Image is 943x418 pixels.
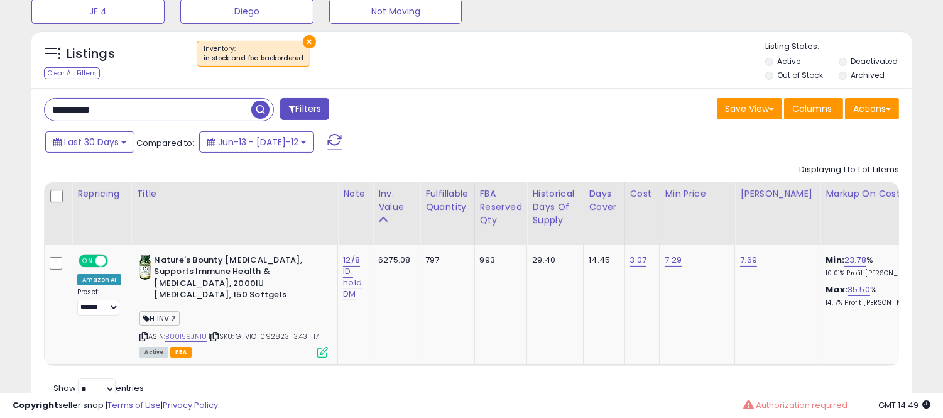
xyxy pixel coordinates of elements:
[165,331,207,342] a: B00159JNIU
[67,45,115,63] h5: Listings
[665,187,729,201] div: Min Price
[13,399,58,411] strong: Copyright
[826,187,934,201] div: Markup on Cost
[218,136,298,148] span: Jun-13 - [DATE]-12
[204,44,303,63] span: Inventory :
[826,269,930,278] p: 10.01% Profit [PERSON_NAME]
[820,182,940,245] th: The percentage added to the cost of goods (COGS) that forms the calculator for Min & Max prices.
[77,187,126,201] div: Repricing
[139,255,328,356] div: ASIN:
[139,255,151,280] img: 414iAeuTSfL._SL40_.jpg
[378,187,415,214] div: Inv. value
[199,131,314,153] button: Jun-13 - [DATE]-12
[163,399,218,411] a: Privacy Policy
[765,41,912,53] p: Listing States:
[170,347,192,358] span: FBA
[136,187,332,201] div: Title
[136,137,194,149] span: Compared to:
[139,347,168,358] span: All listings currently available for purchase on Amazon
[44,67,100,79] div: Clear All Filters
[630,254,647,267] a: 3.07
[209,331,319,341] span: | SKU: G-VIC-092823-3.43-117
[378,255,410,266] div: 6275.08
[480,187,522,227] div: FBA Reserved Qty
[740,187,815,201] div: [PERSON_NAME]
[589,255,614,266] div: 14.45
[665,254,682,267] a: 7.29
[717,98,782,119] button: Save View
[826,283,848,295] b: Max:
[13,400,218,412] div: seller snap | |
[425,187,469,214] div: Fulfillable Quantity
[826,255,930,278] div: %
[799,164,899,176] div: Displaying 1 to 1 of 1 items
[826,299,930,307] p: 14.17% Profit [PERSON_NAME]
[792,102,832,115] span: Columns
[480,255,518,266] div: 993
[154,255,307,304] b: Nature's Bounty [MEDICAL_DATA], Supports Immune Health & [MEDICAL_DATA], 2000IU [MEDICAL_DATA], 1...
[53,382,144,394] span: Show: entries
[343,254,362,301] a: 12/8 ID: hold DM
[139,311,179,326] span: H.INV.2
[848,283,870,296] a: 35.50
[106,255,126,266] span: OFF
[826,254,844,266] b: Min:
[878,399,930,411] span: 2025-08-12 14:49 GMT
[532,187,578,227] div: Historical Days Of Supply
[630,187,655,201] div: Cost
[532,255,574,266] div: 29.40
[343,187,368,201] div: Note
[77,274,121,285] div: Amazon AI
[425,255,464,266] div: 797
[777,70,823,80] label: Out of Stock
[77,288,121,316] div: Preset:
[64,136,119,148] span: Last 30 Days
[280,98,329,120] button: Filters
[826,284,930,307] div: %
[80,255,95,266] span: ON
[756,399,848,411] span: Authorization required
[204,54,303,63] div: in stock and fba backordered
[784,98,843,119] button: Columns
[845,98,899,119] button: Actions
[740,254,757,267] a: 7.69
[45,131,134,153] button: Last 30 Days
[589,187,619,214] div: Days Cover
[851,70,885,80] label: Archived
[851,56,898,67] label: Deactivated
[107,399,161,411] a: Terms of Use
[844,254,866,267] a: 23.78
[303,35,316,48] button: ×
[777,56,800,67] label: Active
